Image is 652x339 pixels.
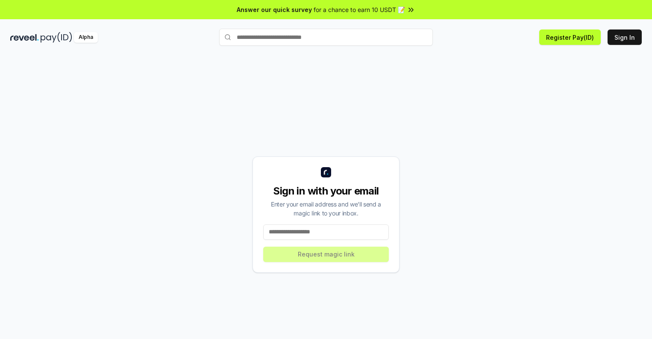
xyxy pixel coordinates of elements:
img: logo_small [321,167,331,177]
button: Register Pay(ID) [539,29,601,45]
div: Sign in with your email [263,184,389,198]
img: reveel_dark [10,32,39,43]
div: Enter your email address and we’ll send a magic link to your inbox. [263,200,389,218]
span: Answer our quick survey [237,5,312,14]
img: pay_id [41,32,72,43]
span: for a chance to earn 10 USDT 📝 [314,5,405,14]
div: Alpha [74,32,98,43]
button: Sign In [608,29,642,45]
